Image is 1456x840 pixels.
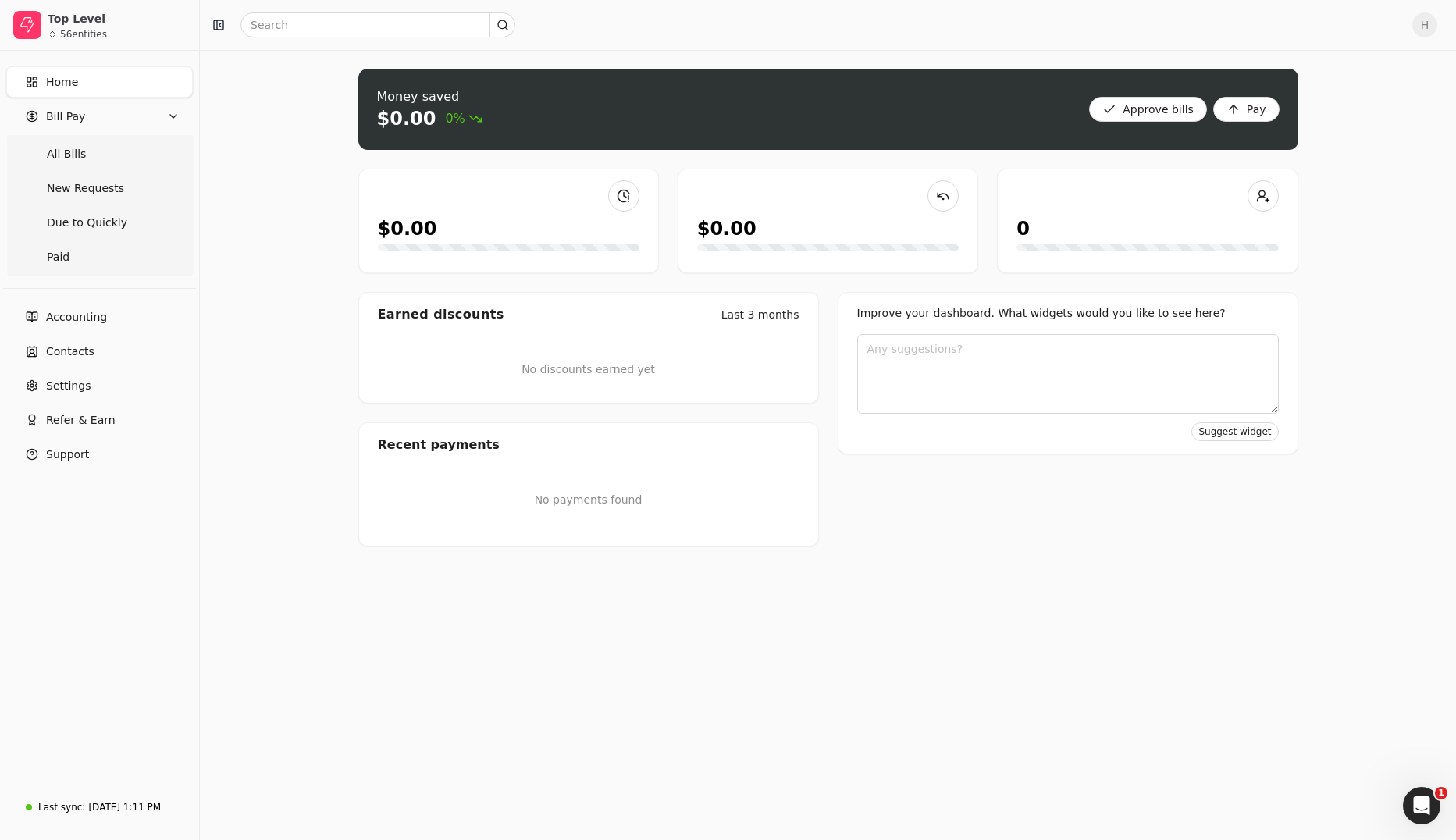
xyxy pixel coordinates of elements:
[9,241,190,272] a: Paid
[1089,97,1207,122] button: Approve bills
[6,370,193,401] a: Settings
[46,343,94,360] span: Contacts
[1403,787,1440,824] iframe: Intercom live chat
[1213,97,1280,122] button: Pay
[60,30,107,39] div: 56 entities
[1412,12,1437,37] button: H
[47,249,69,265] span: Paid
[522,336,655,403] div: No discounts earned yet
[47,215,127,231] span: Due to Quickly
[359,423,818,467] div: Recent payments
[46,309,107,326] span: Accounting
[46,378,91,394] span: Settings
[1016,215,1030,243] div: 0
[46,109,85,125] span: Bill Pay
[378,492,799,508] p: No payments found
[1191,422,1278,441] button: Suggest widget
[47,180,124,197] span: New Requests
[445,109,482,128] span: 0%
[9,138,190,169] a: All Bills
[377,87,482,106] div: Money saved
[9,173,190,204] a: New Requests
[48,11,186,27] div: Top Level
[721,307,799,323] div: Last 3 months
[38,800,85,814] div: Last sync:
[46,447,89,463] span: Support
[697,215,756,243] div: $0.00
[6,336,193,367] a: Contacts
[377,106,436,131] div: $0.00
[9,207,190,238] a: Due to Quickly
[6,101,193,132] button: Bill Pay
[1435,787,1447,799] span: 1
[47,146,86,162] span: All Bills
[6,66,193,98] a: Home
[6,793,193,821] a: Last sync:[DATE] 1:11 PM
[88,800,161,814] div: [DATE] 1:11 PM
[378,305,504,324] div: Earned discounts
[46,412,116,429] span: Refer & Earn
[240,12,515,37] input: Search
[857,305,1279,322] div: Improve your dashboard. What widgets would you like to see here?
[378,215,437,243] div: $0.00
[6,301,193,333] a: Accounting
[6,439,193,470] button: Support
[6,404,193,436] button: Refer & Earn
[46,74,78,91] span: Home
